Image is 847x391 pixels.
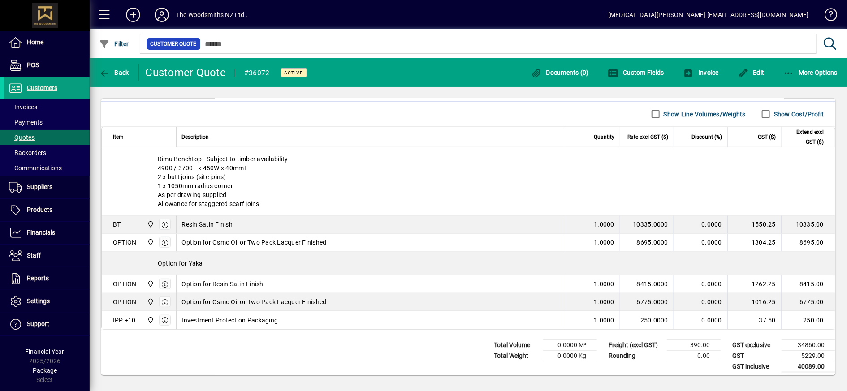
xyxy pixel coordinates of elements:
a: Backorders [4,145,90,160]
span: Rate excl GST ($) [627,132,668,142]
span: Extend excl GST ($) [787,127,824,147]
a: Quotes [4,130,90,145]
button: Filter [97,36,131,52]
div: Customer Quote [146,65,226,80]
td: 5229.00 [782,350,835,361]
td: 0.00 [667,350,721,361]
span: Resin Satin Finish [182,220,233,229]
span: Custom Fields [608,69,664,76]
app-page-header-button: Back [90,64,139,81]
span: The Woodsmiths [145,279,155,289]
td: 0.0000 [674,216,727,234]
a: Communications [4,160,90,176]
div: BT [113,220,121,229]
span: Financial Year [26,348,65,355]
td: 1304.25 [727,234,781,252]
td: GST exclusive [728,339,782,350]
a: Settings [4,290,90,313]
td: 0.0000 [674,293,727,311]
span: Option for Osmo Oil or Two Pack Lacquer Finished [182,297,327,306]
button: Custom Fields [605,64,666,81]
div: Option for Yaka [102,252,835,275]
td: 390.00 [667,339,721,350]
td: 0.0000 M³ [543,339,597,350]
label: Show Line Volumes/Weights [662,110,746,119]
span: Investment Protection Packaging [182,316,278,325]
span: Package [33,367,57,374]
button: Back [97,64,131,81]
span: Active [285,70,303,76]
td: 0.0000 [674,275,727,293]
span: Invoices [9,103,37,111]
td: GST inclusive [728,361,782,372]
td: GST [728,350,782,361]
span: Filter [99,40,129,47]
td: 0.0000 [674,234,727,252]
span: More Options [783,69,838,76]
span: Products [27,206,52,213]
span: Quantity [594,132,614,142]
a: POS [4,54,90,77]
td: 1262.25 [727,275,781,293]
button: Documents (0) [528,64,591,81]
span: 1.0000 [594,297,615,306]
div: OPTION [113,297,137,306]
td: 8695.00 [781,234,835,252]
div: 8695.0000 [626,238,668,247]
span: The Woodsmiths [145,315,155,325]
button: More Options [781,64,840,81]
span: Payments [9,119,43,126]
span: 1.0000 [594,238,615,247]
span: Settings [27,297,50,305]
span: 1.0000 [594,316,615,325]
a: Reports [4,267,90,290]
span: Description [182,132,209,142]
td: 34860.00 [782,339,835,350]
td: Total Volume [489,339,543,350]
span: 1.0000 [594,279,615,288]
div: 10335.0000 [626,220,668,229]
button: Profile [147,7,176,23]
td: 6775.00 [781,293,835,311]
span: The Woodsmiths [145,297,155,307]
td: 10335.00 [781,216,835,234]
span: Customer Quote [151,39,197,48]
button: Invoice [681,64,721,81]
div: IPP +10 [113,316,136,325]
span: Customers [27,84,57,91]
span: Option for Resin Satin Finish [182,279,264,288]
span: GST ($) [758,132,776,142]
a: Staff [4,245,90,267]
td: 40089.00 [782,361,835,372]
span: Home [27,39,43,46]
span: Financials [27,229,55,236]
div: 8415.0000 [626,279,668,288]
td: 250.00 [781,311,835,329]
span: Option for Osmo Oil or Two Pack Lacquer Finished [182,238,327,247]
div: OPTION [113,238,137,247]
button: Add [119,7,147,23]
span: Discount (%) [691,132,722,142]
div: The Woodsmiths NZ Ltd . [176,8,248,22]
td: Freight (excl GST) [604,339,667,350]
span: Back [99,69,129,76]
span: The Woodsmiths [145,219,155,229]
td: Total Weight [489,350,543,361]
span: Communications [9,164,62,172]
a: Home [4,31,90,54]
span: Invoice [683,69,719,76]
div: OPTION [113,279,137,288]
label: Show Cost/Profit [772,110,824,119]
a: Support [4,313,90,335]
td: 37.50 [727,311,781,329]
a: Knowledge Base [818,2,836,31]
span: 1.0000 [594,220,615,229]
span: Suppliers [27,183,52,190]
a: Products [4,199,90,221]
a: Invoices [4,99,90,115]
span: Support [27,320,49,327]
a: Financials [4,222,90,244]
div: #36072 [244,66,270,80]
div: Rimu Benchtop - Subject to timber availability 4900 / 3700L x 450W x 40mmT 2 x butt joins (site j... [102,147,835,215]
td: 1016.25 [727,293,781,311]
